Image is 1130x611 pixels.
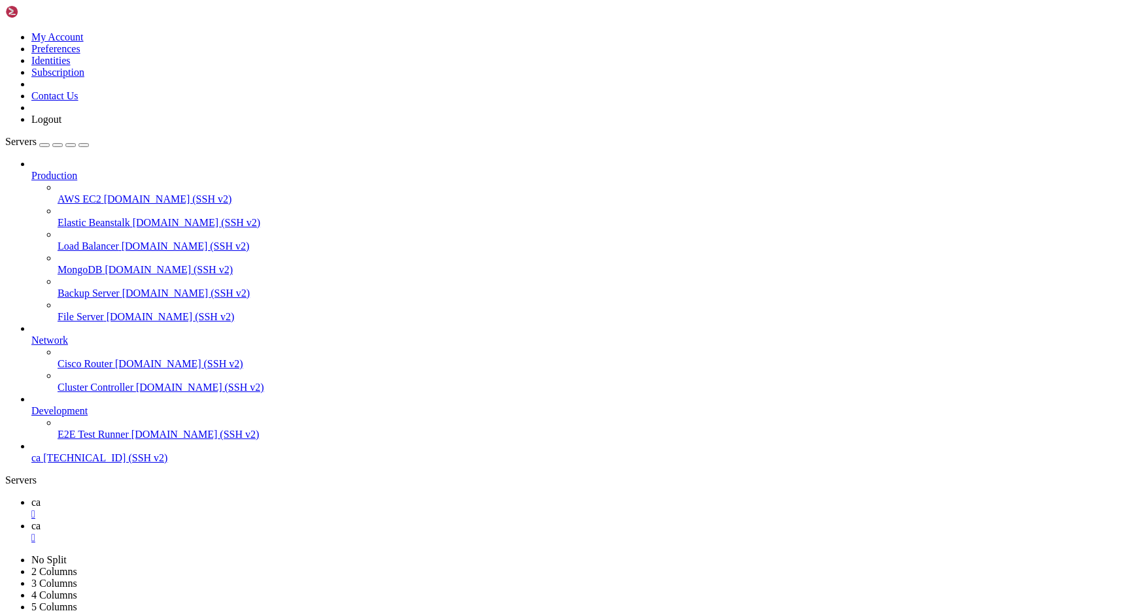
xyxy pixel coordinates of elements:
span: [PERSON_NAME] [390,14,449,24]
span: [PERSON_NAME] [312,89,371,98]
li: AWS EC2 [DOMAIN_NAME] (SSH v2) [58,182,1125,205]
span: 1f2937 [97,163,124,173]
span: 5 [275,42,280,52]
span: Fixing casino logic - making it realistic with house edge… [14,452,280,461]
span: [DOMAIN_NAME] (SSH v2) [105,264,233,275]
span: - Уровень 3: 1% шанс ДЖЕКПОТ, 99% проигрыш (как и должно быть в казино!) [5,322,335,331]
span: - { color: '#f59e0b', multiplier: 25.0, probability: 12 }, // Желтый [42,99,454,108]
span: грыш (весь осталь [344,163,422,173]
div: Servers [5,474,1125,486]
span: E2E Test Runner [58,429,129,440]
span: 203 [28,71,42,80]
span: фулл рандом я же сказал что выпадает и тд и проигрышей больше поле слишком мелкое [14,415,385,424]
span: выигрышный) [417,154,468,163]
span: 204 [28,80,42,89]
span: { color: '# [46,80,97,89]
span: ✅ [14,294,24,303]
span: о-оранжевы [344,14,390,24]
span: ', multiplier: [124,80,188,89]
span: [DOMAIN_NAME] (SSH v2) [115,358,243,369]
span: } [42,182,46,191]
span: о [321,52,326,61]
span: ], [42,61,51,71]
a: File Server [DOMAIN_NAME] (SSH v2) [58,311,1125,323]
a: 3 Columns [31,578,77,589]
span: , [280,89,284,98]
a: My Account [31,31,84,42]
a: 2 Columns [31,566,77,577]
span: MongoDB [58,264,102,275]
span: игр [326,52,339,61]
span: // [284,89,294,98]
span: н [330,42,335,52]
span: Ты прав, я полную хуйню написал! 95% и 75% шанс выиграть - это же [PERSON_NAME]! Давай исправим н... [10,434,545,443]
span: ы [339,52,344,61]
span: - Уровень 2: те же цвета + розовый и зеленый [5,266,207,275]
a: ca [31,497,1125,520]
span: 196 [28,5,42,14]
span: 206 [28,173,42,182]
a: ca [31,520,1125,544]
img: Shellngn [5,5,80,18]
a: AWS EC2 [DOMAIN_NAME] (SSH v2) [58,193,1125,205]
span: { color: '# [46,24,97,33]
span: о [426,163,431,173]
span: З [307,80,312,89]
span: Исправлена тупая логика призов: [28,294,170,303]
span: [DOMAIN_NAME] (SSH v2) [133,217,261,228]
span: 8bc34a [97,42,124,52]
span: } [275,89,280,98]
span: Development [31,405,88,416]
span: e91e63 [97,154,124,163]
a: Production [31,170,1125,182]
span: е [317,24,321,33]
span: ', multiplier: 5.0, probability: [124,24,271,33]
span: 210 [28,136,42,145]
span: е [312,80,317,89]
span: ', multiplier: 0, probability: [124,52,262,61]
span: Network [31,335,68,346]
span: - { color: '#fbbf24', multiplier: 'JACKPOT', probability: 1 }, // Золотой (джекпот) [42,136,518,145]
span: [DOMAIN_NAME] (SSH v2) [107,311,235,322]
span: - Уровень 2: 75% шанс выиграть (средние множители) [5,312,234,322]
li: MongoDB [DOMAIN_NAME] (SSH v2) [58,252,1125,276]
span: + [42,33,46,42]
a: E2E Test Runner [DOMAIN_NAME] (SSH v2) [58,429,1125,440]
a: Preferences [31,43,80,54]
span: [DOMAIN_NAME] (SSH v2) [131,429,260,440]
span: 0, probability: [197,89,266,98]
span: 205 [28,89,42,98]
a:  [31,532,1125,544]
span: ый [408,154,417,163]
span: ый [335,42,344,52]
a: Network [31,335,1125,346]
span: - [42,80,46,89]
span: [DOMAIN_NAME] (SSH v2) [136,382,264,393]
span: 20 [266,80,275,89]
span: 3b82f6 [97,89,124,98]
span: С [294,89,298,98]
a: No Split [31,554,67,565]
li: E2E Test Runner [DOMAIN_NAME] (SSH v2) [58,417,1125,440]
span: 8. [188,89,197,98]
span: } [42,191,46,201]
a: Servers [5,136,89,147]
span: ─────────────────────────────────────────────────────────────────────────────────────────────────... [5,499,925,508]
span: мно-сер [321,24,353,33]
span: ? for shortcuts [14,508,83,518]
span: ый [335,33,344,42]
li: Production [31,158,1125,323]
span: Пр [312,52,321,61]
span: ✅ [14,359,24,369]
span: 209 [28,126,42,135]
span: Production [31,170,77,181]
span: 199 [28,33,42,42]
span: 15 [266,89,275,98]
span: [PERSON_NAME] [339,5,399,14]
span: > [5,489,10,499]
span: ca [31,452,41,463]
a: Cisco Router [DOMAIN_NAME] (SSH v2) [58,358,1125,370]
a: 4 Columns [31,589,77,601]
span: Розовый ( [321,154,362,163]
span: ', multiplier: 0, probability: [124,163,262,173]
